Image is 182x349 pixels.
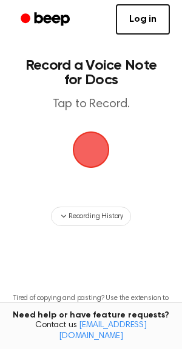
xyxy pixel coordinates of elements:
[22,97,160,112] p: Tap to Record.
[7,321,175,342] span: Contact us
[10,294,172,312] p: Tired of copying and pasting? Use the extension to automatically insert your recordings.
[69,211,123,222] span: Recording History
[12,8,81,32] a: Beep
[116,4,170,35] a: Log in
[59,321,147,341] a: [EMAIL_ADDRESS][DOMAIN_NAME]
[51,207,131,226] button: Recording History
[73,131,109,168] button: Beep Logo
[22,58,160,87] h1: Record a Voice Note for Docs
